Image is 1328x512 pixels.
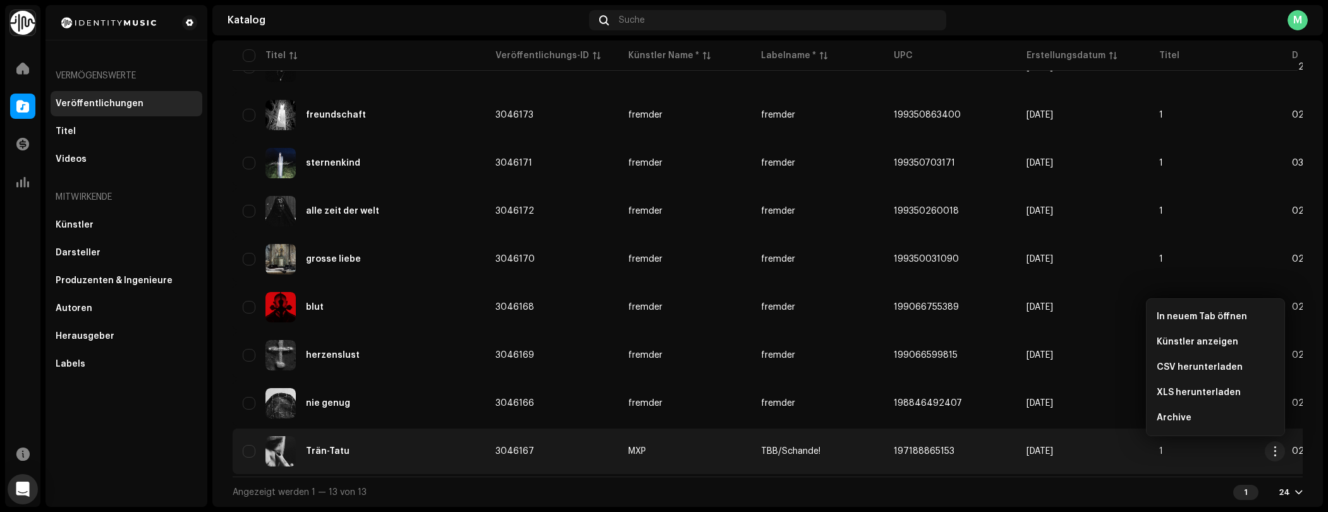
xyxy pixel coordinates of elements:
[628,399,662,408] div: fremder
[1026,159,1053,168] span: 07.10.2025
[619,15,645,25] span: Suche
[894,111,961,119] span: 199350863400
[265,148,296,178] img: 64fae11a-09e4-428d-b9e2-ed5e83f60e1a
[1159,255,1163,264] span: 1
[1288,10,1308,30] div: M
[306,255,361,264] div: grosse liebe
[1159,159,1163,168] span: 1
[56,99,143,109] div: Veröffentlichungen
[10,10,35,35] img: 0f74c21f-6d1c-4dbc-9196-dbddad53419e
[51,119,202,144] re-m-nav-item: Titel
[51,147,202,172] re-m-nav-item: Videos
[56,276,173,286] div: Produzenten & Ingenieure
[56,359,85,369] div: Labels
[496,207,534,216] span: 3046172
[51,61,202,91] re-a-nav-header: Vermögenswerte
[628,255,741,264] span: fremder
[51,212,202,238] re-m-nav-item: Künstler
[1026,49,1106,62] div: Erstellungsdatum
[51,182,202,212] re-a-nav-header: Mitwirkende
[306,351,360,360] div: herzenslust
[1279,487,1290,497] div: 24
[894,447,954,456] span: 197188865153
[1157,362,1243,372] span: CSV herunterladen
[56,248,101,258] div: Darsteller
[894,159,955,168] span: 199350703171
[306,303,324,312] div: blut
[628,447,646,456] div: MXP
[56,303,92,314] div: Autoren
[228,15,584,25] div: Katalog
[51,268,202,293] re-m-nav-item: Produzenten & Ingenieure
[496,111,533,119] span: 3046173
[306,159,360,168] div: sternenkind
[628,49,699,62] div: Künstler Name *
[1157,387,1241,398] span: XLS herunterladen
[1292,303,1317,312] span: 02:36
[628,207,662,216] div: fremder
[496,255,535,264] span: 3046170
[1159,207,1163,216] span: 1
[306,447,350,456] div: Trän-Tatu
[628,207,741,216] span: fremder
[496,399,534,408] span: 3046166
[1026,303,1053,312] span: 07.10.2025
[628,111,662,119] div: fremder
[306,111,366,119] div: freundschaft
[1292,207,1317,216] span: 02:27
[761,111,795,119] span: fremder
[1233,485,1258,500] div: 1
[1159,447,1163,456] span: 1
[628,111,741,119] span: fremder
[1157,337,1238,347] span: Künstler anzeigen
[56,126,76,137] div: Titel
[265,388,296,418] img: f9dbb4b0-382a-4cac-aa75-95850161ebf3
[894,399,962,408] span: 198846492407
[56,220,94,230] div: Künstler
[51,296,202,321] re-m-nav-item: Autoren
[628,447,741,456] span: MXP
[1159,111,1163,119] span: 1
[51,240,202,265] re-m-nav-item: Darsteller
[761,207,795,216] span: fremder
[1292,447,1315,456] span: 02:51
[1026,351,1053,360] span: 07.10.2025
[1292,351,1315,360] span: 02:31
[265,244,296,274] img: a45552d2-a808-437b-9f10-3fcd6cade205
[496,351,534,360] span: 3046169
[1292,255,1317,264] span: 02:22
[894,255,959,264] span: 199350031090
[628,303,662,312] div: fremder
[761,351,795,360] span: fremder
[628,303,741,312] span: fremder
[496,49,589,62] div: Veröffentlichungs-ID
[265,436,296,466] img: fdb7a437-685d-4317-92c6-c1dfab51855a
[306,399,350,408] div: nie genug
[761,447,820,456] span: TBB/Schande!
[1292,111,1316,119] span: 02:33
[51,324,202,349] re-m-nav-item: Herausgeber
[894,303,959,312] span: 199066755389
[56,331,114,341] div: Herausgeber
[761,399,795,408] span: fremder
[628,399,741,408] span: fremder
[496,303,534,312] span: 3046168
[265,49,286,62] div: Titel
[265,292,296,322] img: ca315920-77f7-4f80-94d8-57062cb9fae8
[1026,399,1053,408] span: 07.10.2025
[51,91,202,116] re-m-nav-item: Veröffentlichungen
[1157,312,1247,322] span: In neuem Tab öffnen
[1026,447,1053,456] span: 07.10.2025
[761,159,795,168] span: fremder
[1157,413,1191,423] span: Archive
[894,207,959,216] span: 199350260018
[56,15,162,30] img: 2d8271db-5505-4223-b535-acbbe3973654
[8,474,38,504] div: Open Intercom Messenger
[1026,111,1053,119] span: 07.10.2025
[761,303,795,312] span: fremder
[1292,159,1317,168] span: 03:42
[628,159,741,168] span: fremder
[56,154,87,164] div: Videos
